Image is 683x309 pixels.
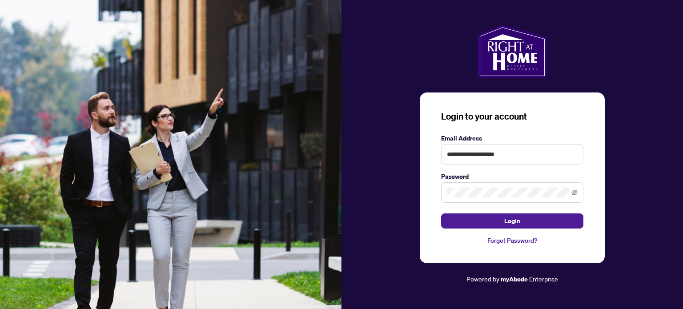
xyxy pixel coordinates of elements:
h3: Login to your account [441,110,583,123]
span: eye-invisible [571,189,578,196]
span: Enterprise [529,275,558,283]
img: ma-logo [478,25,546,78]
span: Powered by [466,275,499,283]
label: Email Address [441,133,583,143]
span: Login [504,214,520,228]
label: Password [441,172,583,181]
a: myAbode [501,274,528,284]
button: Login [441,213,583,229]
a: Forgot Password? [441,236,583,245]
